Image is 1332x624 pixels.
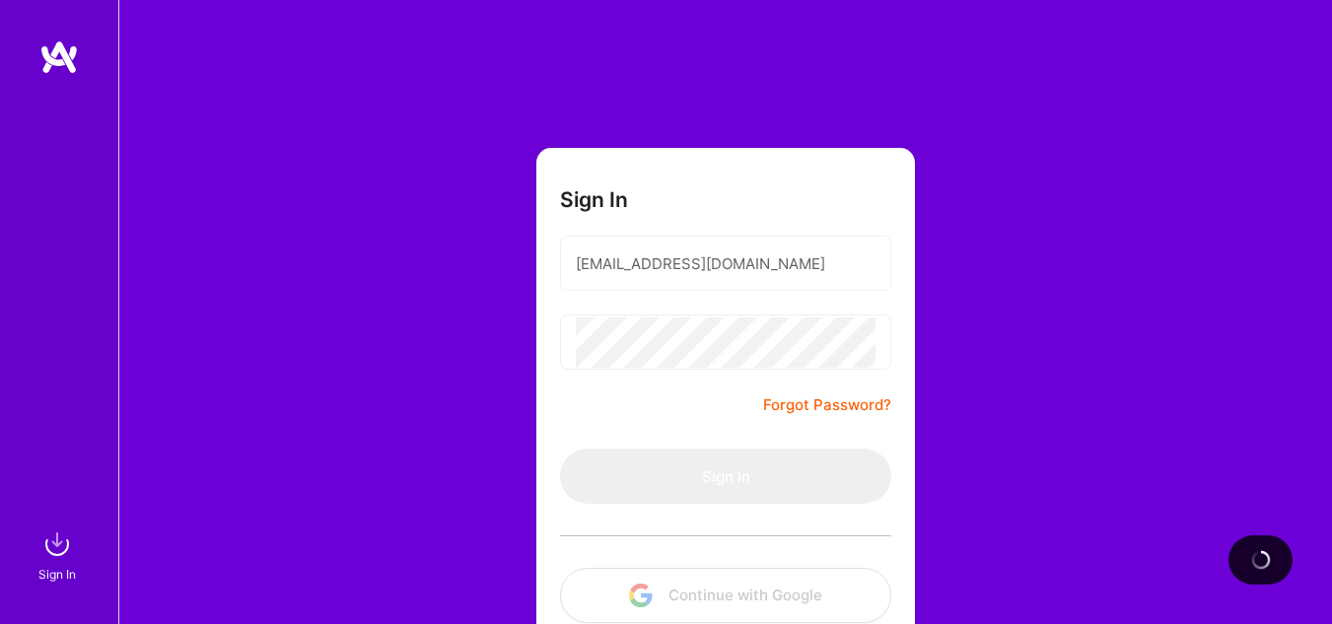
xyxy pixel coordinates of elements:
[41,524,77,585] a: sign inSign In
[37,524,77,564] img: sign in
[629,584,653,607] img: icon
[38,564,76,585] div: Sign In
[560,568,891,623] button: Continue with Google
[576,239,876,289] input: Email...
[39,39,79,75] img: logo
[763,393,891,417] a: Forgot Password?
[560,187,628,212] h3: Sign In
[1250,549,1272,571] img: loading
[560,449,891,504] button: Sign In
